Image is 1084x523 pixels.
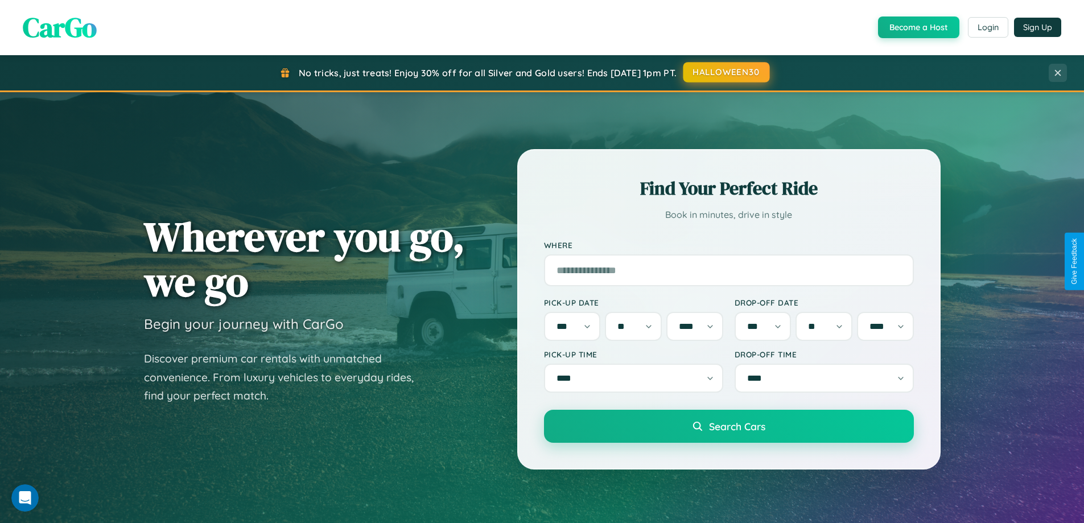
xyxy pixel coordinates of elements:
[5,5,212,36] div: Open Intercom Messenger
[23,9,97,46] span: CarGo
[735,298,914,307] label: Drop-off Date
[144,315,344,332] h3: Begin your journey with CarGo
[544,410,914,443] button: Search Cars
[1014,18,1061,37] button: Sign Up
[968,17,1008,38] button: Login
[299,67,677,79] span: No tricks, just treats! Enjoy 30% off for all Silver and Gold users! Ends [DATE] 1pm PT.
[544,176,914,201] h2: Find Your Perfect Ride
[544,207,914,223] p: Book in minutes, drive in style
[735,349,914,359] label: Drop-off Time
[11,484,39,512] iframe: Intercom live chat
[1070,238,1078,285] div: Give Feedback
[144,349,428,405] p: Discover premium car rentals with unmatched convenience. From luxury vehicles to everyday rides, ...
[144,214,465,304] h1: Wherever you go, we go
[544,298,723,307] label: Pick-up Date
[709,420,765,433] span: Search Cars
[544,349,723,359] label: Pick-up Time
[683,62,770,83] button: HALLOWEEN30
[878,17,959,38] button: Become a Host
[544,240,914,250] label: Where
